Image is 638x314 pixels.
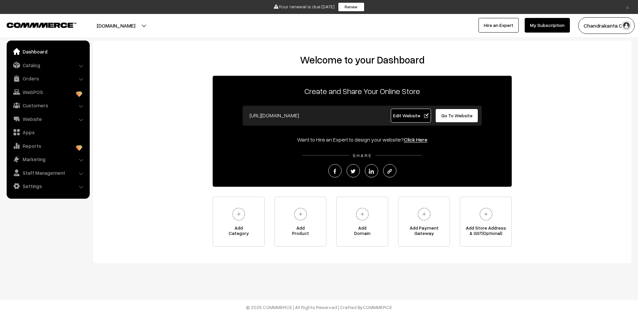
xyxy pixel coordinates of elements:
span: Add Domain [337,225,388,239]
img: plus.svg [477,205,495,223]
a: WebPOS [8,86,87,98]
button: Chandrakanta C… [578,17,635,34]
a: AddProduct [274,197,326,247]
a: COMMMERCE [363,304,392,310]
a: Hire an Expert [478,18,519,33]
span: Add Category [213,225,264,239]
a: Dashboard [8,46,87,57]
a: Customers [8,99,87,111]
a: AddCategory [213,197,265,247]
a: Go To Website [435,109,478,123]
button: [DOMAIN_NAME] [73,17,159,34]
img: plus.svg [415,205,433,223]
a: Click Here [404,136,427,143]
img: user [621,21,631,31]
span: Add Store Address & GST(Optional) [460,225,511,239]
a: Staff Management [8,167,87,179]
a: Renew [338,2,365,12]
p: Create and Share Your Online Store [213,85,512,97]
div: Your renewal is due [DATE] [2,2,636,12]
a: Add PaymentGateway [398,197,450,247]
span: Edit Website [393,113,429,118]
a: Edit Website [391,109,431,123]
a: My Subscription [525,18,570,33]
a: Add Store Address& GST(Optional) [460,197,512,247]
a: Marketing [8,153,87,165]
a: Orders [8,72,87,84]
a: Apps [8,126,87,138]
img: plus.svg [353,205,372,223]
span: SHARE [349,153,375,158]
a: AddDomain [336,197,388,247]
a: Settings [8,180,87,192]
img: plus.svg [291,205,310,223]
a: Website [8,113,87,125]
a: × [623,3,632,11]
a: Catalog [8,59,87,71]
a: Reports [8,140,87,152]
span: Add Product [275,225,326,239]
h2: Welcome to your Dashboard [100,54,625,66]
span: Go To Website [441,113,473,118]
a: COMMMERCE [7,21,65,29]
img: COMMMERCE [7,23,76,28]
span: Add Payment Gateway [398,225,450,239]
img: plus.svg [230,205,248,223]
div: Want to Hire an Expert to design your website? [213,136,512,144]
